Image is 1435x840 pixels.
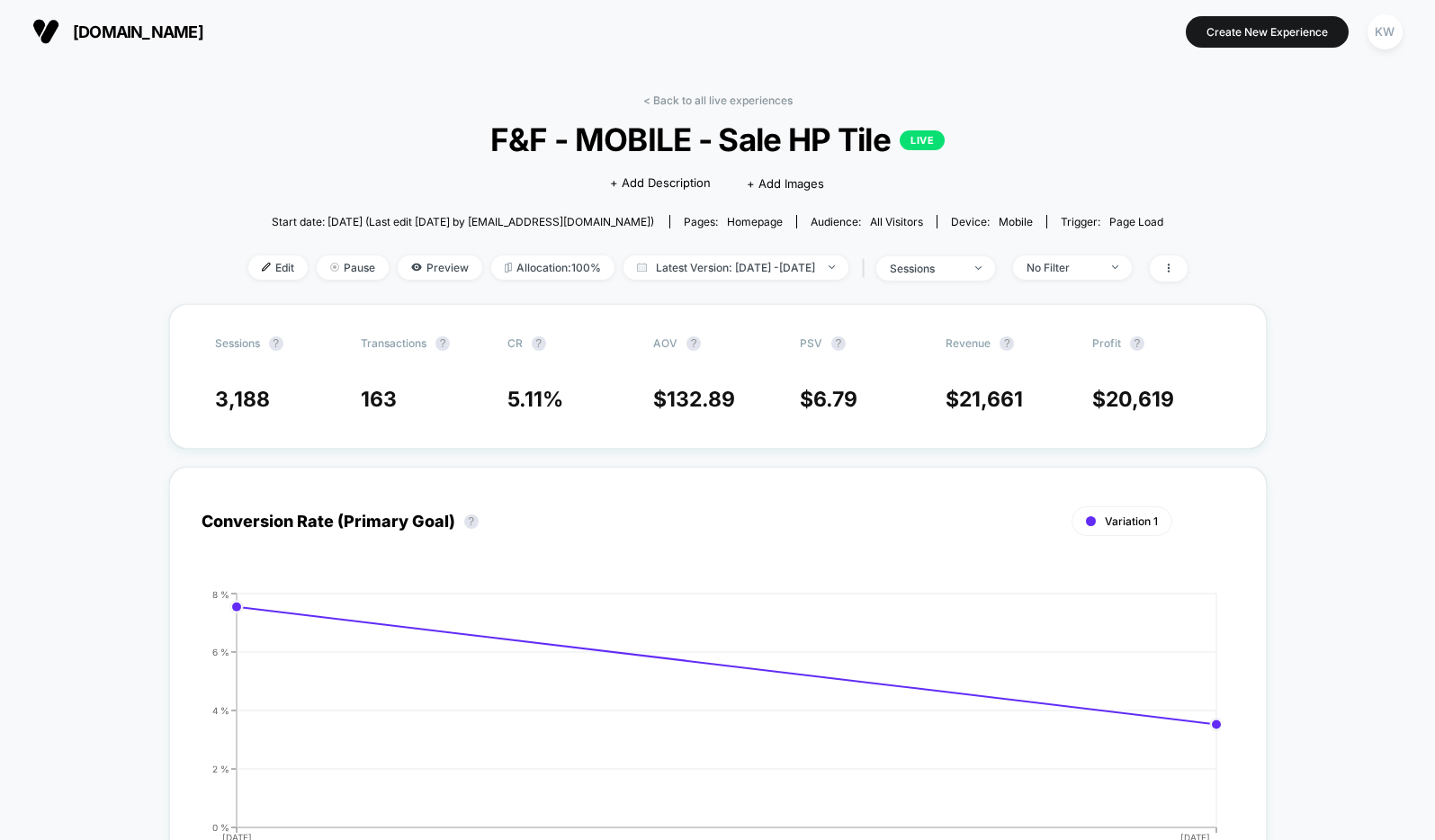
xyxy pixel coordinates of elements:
[491,255,614,280] span: Allocation: 100%
[643,94,793,107] a: < Back to all live experiences
[361,387,397,412] span: 163
[831,336,846,351] button: ?
[248,255,308,280] span: Edit
[1105,514,1158,528] span: Variation 1
[1092,336,1121,350] span: Profit
[1186,16,1349,48] button: Create New Experience
[215,387,270,412] span: 3,188
[505,263,512,273] img: rebalance
[1061,215,1163,228] div: Trigger:
[999,215,1033,228] span: mobile
[747,176,824,191] span: + Add Images
[1109,215,1163,228] span: Page Load
[1362,13,1408,50] button: KW
[1092,387,1174,412] span: $
[1106,387,1174,412] span: 20,619
[813,387,857,412] span: 6.79
[890,262,962,275] div: sessions
[398,255,482,280] span: Preview
[507,336,523,350] span: CR
[1130,336,1144,351] button: ?
[870,215,923,228] span: All Visitors
[272,215,654,228] span: Start date: [DATE] (Last edit [DATE] by [EMAIL_ADDRESS][DOMAIN_NAME])
[623,255,848,280] span: Latest Version: [DATE] - [DATE]
[32,18,59,45] img: Visually logo
[330,263,339,272] img: end
[610,174,711,192] span: + Add Description
[27,17,209,46] button: [DOMAIN_NAME]
[212,646,229,657] tspan: 6 %
[295,121,1141,158] span: F&F - MOBILE - Sale HP Tile
[215,336,260,350] span: Sessions
[212,821,229,832] tspan: 0 %
[361,336,426,350] span: Transactions
[653,387,735,412] span: $
[667,387,735,412] span: 132.89
[1027,261,1099,274] div: No Filter
[1368,14,1403,49] div: KW
[507,387,563,412] span: 5.11 %
[1112,265,1118,269] img: end
[1000,336,1014,351] button: ?
[811,215,923,228] div: Audience:
[464,514,479,529] button: ?
[212,763,229,773] tspan: 2 %
[829,265,835,269] img: end
[637,263,647,272] img: calendar
[800,387,857,412] span: $
[317,255,389,280] span: Pause
[857,255,876,281] span: |
[532,336,546,351] button: ?
[686,336,701,351] button: ?
[937,215,1046,228] span: Device:
[946,336,991,350] span: Revenue
[800,336,822,350] span: PSV
[269,336,283,351] button: ?
[653,336,677,350] span: AOV
[975,266,982,270] img: end
[727,215,783,228] span: homepage
[900,130,945,150] p: LIVE
[73,22,203,41] span: [DOMAIN_NAME]
[212,588,229,599] tspan: 8 %
[684,215,783,228] div: Pages:
[262,263,271,272] img: edit
[946,387,1023,412] span: $
[212,704,229,715] tspan: 4 %
[435,336,450,351] button: ?
[959,387,1023,412] span: 21,661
